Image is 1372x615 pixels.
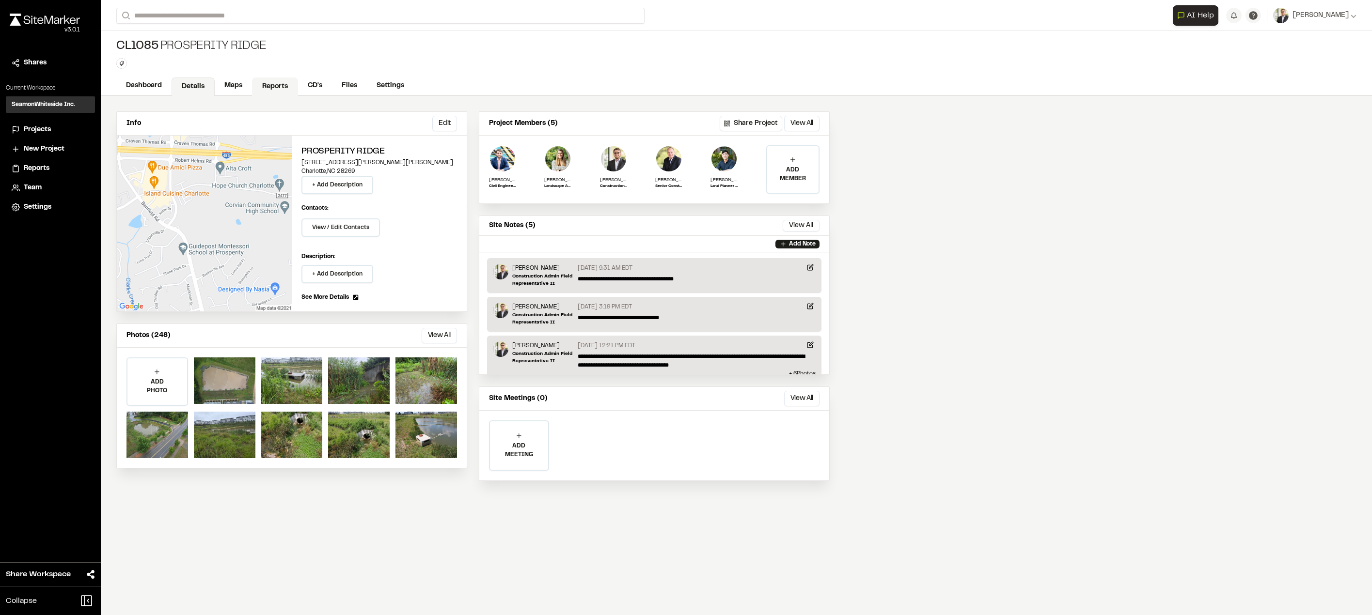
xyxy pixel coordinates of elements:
[1187,10,1214,21] span: AI Help
[512,341,574,350] p: [PERSON_NAME]
[493,341,508,357] img: Colin Brown
[24,58,47,68] span: Shares
[24,124,51,135] span: Projects
[655,176,682,184] p: [PERSON_NAME]
[578,264,632,273] p: [DATE] 9:31 AM EDT
[12,202,89,213] a: Settings
[24,202,51,213] span: Settings
[301,218,380,237] button: View / Edit Contacts
[655,145,682,172] img: Jim Donahoe
[789,240,816,248] p: Add Note
[710,145,738,172] img: Brandon Lathrop
[24,163,49,174] span: Reports
[24,183,42,193] span: Team
[116,39,158,54] span: CL1085
[116,77,172,95] a: Dashboard
[116,8,134,24] button: Search
[544,184,571,189] p: Landscape Architecture Project Manager
[422,328,457,343] button: View All
[1173,5,1222,26] div: Open AI Assistant
[6,569,71,580] span: Share Workspace
[655,184,682,189] p: Senior Construction Administration Project Manager
[784,391,820,406] button: View All
[783,220,820,231] button: View All
[493,369,816,378] p: + 6 Photo s
[127,378,187,395] p: ADD PHOTO
[512,311,574,326] p: Construction Admin Field Representative II
[1173,5,1218,26] button: Open AI Assistant
[298,77,332,95] a: CD's
[432,116,457,131] button: Edit
[512,264,574,273] p: [PERSON_NAME]
[116,58,127,69] button: Edit Tags
[490,442,548,459] p: ADD MEETING
[720,116,782,131] button: Share Project
[301,252,457,261] p: Description:
[489,184,516,189] p: Civil Engineering Team Leader
[489,220,536,231] p: Site Notes (5)
[600,184,627,189] p: Construction Admin Field Representative II
[1293,10,1349,21] span: [PERSON_NAME]
[301,293,349,302] span: See More Details
[512,303,574,311] p: [PERSON_NAME]
[6,595,37,607] span: Collapse
[512,273,574,287] p: Construction Admin Field Representative II
[578,303,632,311] p: [DATE] 3:19 PM EDT
[1273,8,1356,23] button: [PERSON_NAME]
[544,176,571,184] p: [PERSON_NAME]
[710,176,738,184] p: [PERSON_NAME]
[1273,8,1289,23] img: User
[512,350,574,365] p: Construction Admin Field Representative II
[489,118,558,129] p: Project Members (5)
[24,144,64,154] span: New Project
[12,58,89,68] a: Shares
[12,124,89,135] a: Projects
[126,118,141,129] p: Info
[6,84,95,92] p: Current Workspace
[489,176,516,184] p: [PERSON_NAME]
[493,303,508,318] img: Colin Brown
[10,14,80,26] img: rebrand.png
[252,77,298,96] a: Reports
[12,144,89,154] a: New Project
[600,145,627,172] img: Colin Brown
[301,145,457,158] h2: Prosperity Ridge
[578,341,635,350] p: [DATE] 12:21 PM EDT
[710,184,738,189] p: Land Planner III
[489,145,516,172] img: Trey Little
[301,167,457,176] p: Charlotte , NC 28269
[332,77,367,95] a: Files
[301,204,329,213] p: Contacts:
[10,26,80,34] div: Oh geez...please don't...
[126,330,171,341] p: Photos (248)
[12,183,89,193] a: Team
[301,176,373,194] button: + Add Description
[215,77,252,95] a: Maps
[767,166,819,183] p: ADD MEMBER
[301,158,457,167] p: [STREET_ADDRESS][PERSON_NAME][PERSON_NAME]
[544,145,571,172] img: Megan Schoonmaker
[12,163,89,174] a: Reports
[600,176,627,184] p: [PERSON_NAME]
[367,77,414,95] a: Settings
[493,264,508,279] img: Colin Brown
[784,116,820,131] button: View All
[116,39,267,54] div: Prosperity Ridge
[172,77,215,96] a: Details
[301,265,373,283] button: + Add Description
[12,100,75,109] h3: SeamonWhiteside Inc.
[489,393,548,404] p: Site Meetings (0)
